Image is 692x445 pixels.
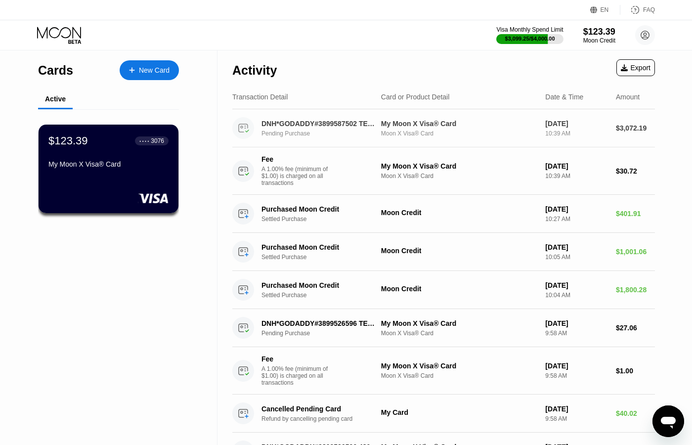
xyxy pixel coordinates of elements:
div: FAQ [643,6,655,13]
div: Visa Monthly Spend Limit$3,099.25/$4,000.00 [496,26,563,44]
div: Purchased Moon CreditSettled PurchaseMoon Credit[DATE]10:04 AM$1,800.28 [232,271,655,309]
div: 10:27 AM [545,216,608,222]
div: 10:39 AM [545,173,608,179]
div: Pending Purchase [261,330,388,337]
div: Cancelled Pending CardRefund by cancelling pending cardMy Card[DATE]9:58 AM$40.02 [232,395,655,433]
div: DNH*GODADDY#3899587502 TEMPE USPending PurchaseMy Moon X Visa® CardMoon X Visa® Card[DATE]10:39 A... [232,109,655,147]
div: [DATE] [545,319,608,327]
div: My Card [381,408,537,416]
div: Export [621,64,650,72]
div: Refund by cancelling pending card [261,415,388,422]
div: $1,001.06 [616,248,655,256]
div: Pending Purchase [261,130,388,137]
div: Moon X Visa® Card [381,330,537,337]
div: [DATE] [545,243,608,251]
div: My Moon X Visa® Card [48,160,169,168]
div: 10:39 AM [545,130,608,137]
div: $27.06 [616,324,655,332]
div: [DATE] [545,405,608,413]
div: $123.39● ● ● ●3076My Moon X Visa® Card [39,125,178,213]
div: Moon X Visa® Card [381,173,537,179]
div: $123.39 [583,27,615,37]
div: $1.00 [616,367,655,375]
div: Cancelled Pending Card [261,405,379,413]
div: Moon Credit [381,285,537,293]
div: $40.02 [616,409,655,417]
div: Moon X Visa® Card [381,372,537,379]
div: 9:58 AM [545,372,608,379]
div: DNH*GODADDY#3899526596 TEMPE USPending PurchaseMy Moon X Visa® CardMoon X Visa® Card[DATE]9:58 AM... [232,309,655,347]
div: Settled Purchase [261,216,388,222]
div: Settled Purchase [261,292,388,299]
div: Moon Credit [381,209,537,217]
div: [DATE] [545,281,608,289]
div: $401.91 [616,210,655,218]
div: EN [590,5,620,15]
div: FeeA 1.00% fee (minimum of $1.00) is charged on all transactionsMy Moon X Visa® CardMoon X Visa® ... [232,147,655,195]
div: 10:04 AM [545,292,608,299]
div: Active [45,95,66,103]
div: Moon X Visa® Card [381,130,537,137]
div: Fee [261,355,331,363]
div: $3,099.25 / $4,000.00 [505,36,555,42]
div: Export [616,59,655,76]
div: EN [601,6,609,13]
div: $1,800.28 [616,286,655,294]
div: My Moon X Visa® Card [381,120,537,128]
div: Transaction Detail [232,93,288,101]
div: Amount [616,93,640,101]
div: Purchased Moon Credit [261,205,379,213]
div: Purchased Moon CreditSettled PurchaseMoon Credit[DATE]10:05 AM$1,001.06 [232,233,655,271]
div: My Moon X Visa® Card [381,162,537,170]
div: New Card [120,60,179,80]
div: ● ● ● ● [139,139,149,142]
div: $123.39Moon Credit [583,27,615,44]
div: 9:58 AM [545,415,608,422]
div: Date & Time [545,93,583,101]
div: Purchased Moon Credit [261,281,379,289]
div: [DATE] [545,205,608,213]
div: [DATE] [545,162,608,170]
div: Fee [261,155,331,163]
div: FeeA 1.00% fee (minimum of $1.00) is charged on all transactionsMy Moon X Visa® CardMoon X Visa® ... [232,347,655,395]
div: $123.39 [48,134,88,147]
div: Moon Credit [381,247,537,255]
div: A 1.00% fee (minimum of $1.00) is charged on all transactions [261,166,336,186]
div: Visa Monthly Spend Limit [496,26,563,33]
div: $30.72 [616,167,655,175]
div: Cards [38,63,73,78]
div: DNH*GODADDY#3899526596 TEMPE US [261,319,379,327]
div: $3,072.19 [616,124,655,132]
div: 10:05 AM [545,254,608,261]
div: Card or Product Detail [381,93,450,101]
div: A 1.00% fee (minimum of $1.00) is charged on all transactions [261,365,336,386]
div: Moon Credit [583,37,615,44]
div: Purchased Moon CreditSettled PurchaseMoon Credit[DATE]10:27 AM$401.91 [232,195,655,233]
iframe: Button to launch messaging window [652,405,684,437]
div: FAQ [620,5,655,15]
div: [DATE] [545,362,608,370]
div: New Card [139,66,170,75]
div: My Moon X Visa® Card [381,319,537,327]
div: 3076 [151,137,164,144]
div: Activity [232,63,277,78]
div: My Moon X Visa® Card [381,362,537,370]
div: DNH*GODADDY#3899587502 TEMPE US [261,120,379,128]
div: Settled Purchase [261,254,388,261]
div: Purchased Moon Credit [261,243,379,251]
div: [DATE] [545,120,608,128]
div: 9:58 AM [545,330,608,337]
